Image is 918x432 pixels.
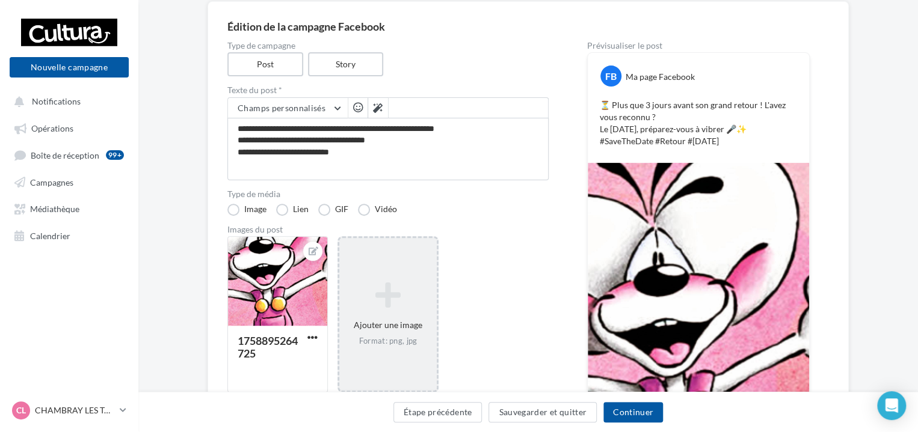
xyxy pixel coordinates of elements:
a: Calendrier [7,224,131,246]
div: Images du post [227,225,549,234]
label: Image [227,204,266,216]
span: Médiathèque [30,204,79,214]
button: Nouvelle campagne [10,57,129,78]
div: Édition de la campagne Facebook [227,21,829,32]
span: Campagnes [30,177,73,187]
span: CL [16,404,26,416]
span: Calendrier [30,230,70,240]
label: Story [308,52,384,76]
label: Vidéo [358,204,397,216]
div: Prévisualiser le post [587,41,810,50]
label: Type de campagne [227,41,549,50]
div: 1758895264725 [238,334,298,360]
div: Ma page Facebook [626,71,695,83]
label: Post [227,52,303,76]
button: Champs personnalisés [228,98,348,118]
a: Boîte de réception99+ [7,144,131,166]
p: ⏳ Plus que 3 jours avant son grand retour ! L'avez vous reconnu ? Le [DATE], préparez-vous à vibr... [600,99,797,147]
div: 99+ [106,150,124,160]
div: FB [600,65,621,87]
span: Notifications [32,96,81,106]
label: Type de média [227,190,549,198]
div: Open Intercom Messenger [877,391,906,420]
button: Sauvegarder et quitter [488,402,597,422]
p: CHAMBRAY LES TOURS [35,404,115,416]
a: CL CHAMBRAY LES TOURS [10,399,129,422]
label: Lien [276,204,309,216]
label: GIF [318,204,348,216]
span: Champs personnalisés [238,103,325,113]
a: Médiathèque [7,197,131,219]
button: Continuer [603,402,663,422]
a: Opérations [7,117,131,138]
span: Opérations [31,123,73,133]
label: Texte du post * [227,86,549,94]
button: Étape précédente [393,402,482,422]
a: Campagnes [7,171,131,192]
button: Notifications [7,90,126,112]
span: Boîte de réception [31,150,99,160]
